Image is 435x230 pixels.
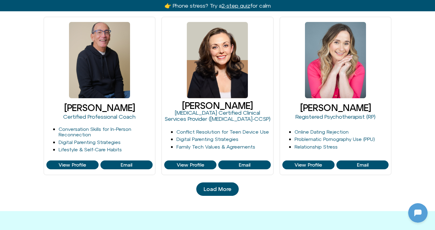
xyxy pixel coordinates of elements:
[282,160,335,170] a: View Profile of Michelle Fischler
[295,144,338,149] a: Relationship Stress
[176,136,238,142] a: Digital Parenting Strategies
[59,139,121,145] a: Digital Parenting Strategies
[300,102,371,113] a: [PERSON_NAME]
[165,110,270,122] a: [MEDICAL_DATA] Certified Clinical Services Provider ([MEDICAL_DATA]-CCSP)
[408,203,428,223] iframe: Botpress
[204,186,231,192] span: Load More
[182,100,253,111] a: [PERSON_NAME]
[295,162,322,168] span: View Profile
[295,113,375,120] a: Registered Psychotherapist (RP)
[59,162,86,168] span: View Profile
[59,147,122,152] a: Lifestyle & Self-Care Habits
[196,182,239,196] a: Load More
[176,144,255,149] a: Family Tech Values & Agreements
[357,162,368,168] span: Email
[218,160,270,170] a: View Profile of Melina Viola
[222,2,250,9] u: 2-step quiz
[100,160,153,170] a: View Profile of Mark Diamond
[63,113,136,120] a: Certified Professional Coach
[239,162,250,168] span: Email
[165,2,271,9] a: 👉 Phone stress? Try a2-step quizfor calm
[59,126,131,138] a: Conversation Skills for In-Person Reconnection
[336,160,389,170] a: View Profile of Michelle Fischler
[46,160,99,170] a: View Profile of Mark Diamond
[176,129,269,135] a: Conflict Resolution for Teen Device Use
[121,162,132,168] span: Email
[295,129,349,135] a: Online Dating Rejection
[164,160,216,170] a: View Profile of Melina Viola
[177,162,204,168] span: View Profile
[295,136,375,142] a: Problematic Pornography Use (PPU)
[64,102,135,113] a: [PERSON_NAME]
